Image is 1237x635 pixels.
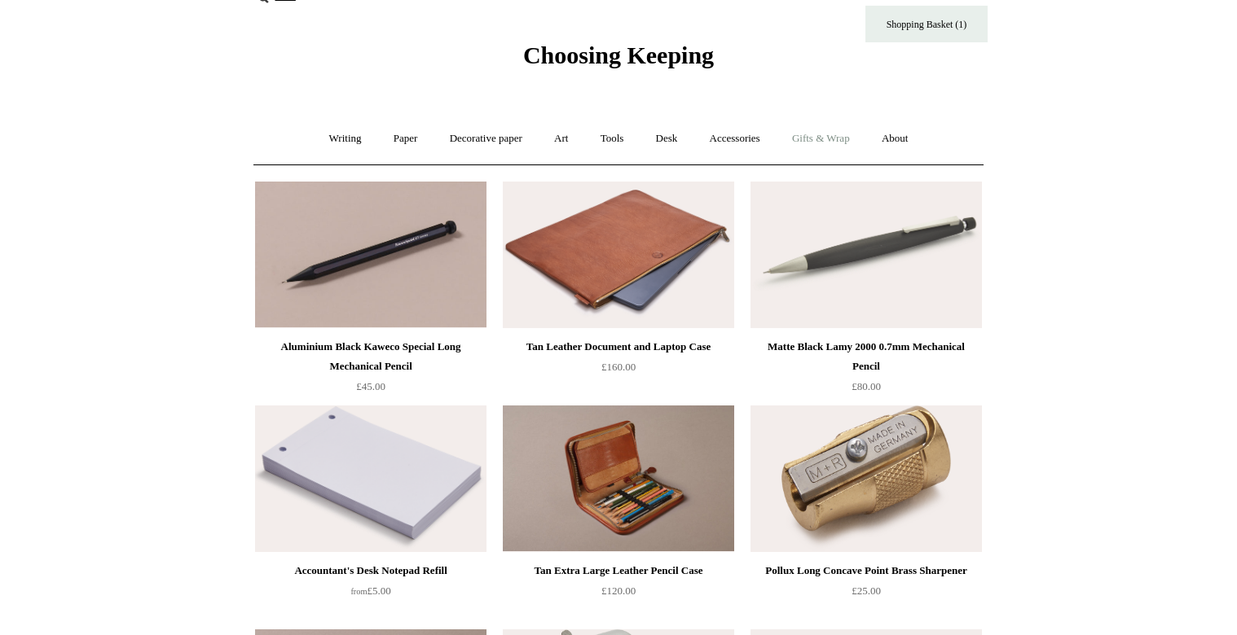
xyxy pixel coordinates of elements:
img: Accountant's Desk Notepad Refill [255,405,486,552]
a: About [867,117,923,160]
span: £160.00 [601,361,636,373]
img: Aluminium Black Kaweco Special Long Mechanical Pencil [255,182,486,328]
a: Aluminium Black Kaweco Special Long Mechanical Pencil Aluminium Black Kaweco Special Long Mechani... [255,182,486,328]
a: Gifts & Wrap [777,117,865,160]
img: Tan Leather Document and Laptop Case [503,182,734,328]
a: Tan Leather Document and Laptop Case Tan Leather Document and Laptop Case [503,182,734,328]
div: Accountant's Desk Notepad Refill [259,561,482,580]
span: £45.00 [356,380,385,392]
img: Matte Black Lamy 2000 0.7mm Mechanical Pencil [751,182,982,328]
div: Tan Leather Document and Laptop Case [507,337,730,357]
span: from [350,587,367,596]
img: Tan Extra Large Leather Pencil Case [503,405,734,552]
span: £25.00 [852,585,881,597]
div: Aluminium Black Kaweco Special Long Mechanical Pencil [259,337,482,376]
div: Matte Black Lamy 2000 0.7mm Mechanical Pencil [755,337,978,376]
span: £120.00 [601,585,636,597]
a: Art [539,117,583,160]
a: Decorative paper [435,117,537,160]
a: Tan Extra Large Leather Pencil Case Tan Extra Large Leather Pencil Case [503,405,734,552]
a: Matte Black Lamy 2000 0.7mm Mechanical Pencil £80.00 [751,337,982,404]
a: Tan Leather Document and Laptop Case £160.00 [503,337,734,404]
a: Pollux Long Concave Point Brass Sharpener £25.00 [751,561,982,628]
a: Shopping Basket (1) [865,6,988,42]
a: Choosing Keeping [523,55,714,66]
a: Accountant's Desk Notepad Refill Accountant's Desk Notepad Refill [255,405,486,552]
a: Tan Extra Large Leather Pencil Case £120.00 [503,561,734,628]
div: Pollux Long Concave Point Brass Sharpener [755,561,978,580]
span: Choosing Keeping [523,42,714,68]
a: Paper [379,117,433,160]
a: Aluminium Black Kaweco Special Long Mechanical Pencil £45.00 [255,337,486,404]
img: Pollux Long Concave Point Brass Sharpener [751,405,982,552]
a: Matte Black Lamy 2000 0.7mm Mechanical Pencil Matte Black Lamy 2000 0.7mm Mechanical Pencil [751,182,982,328]
span: £5.00 [350,585,390,597]
a: Accessories [695,117,775,160]
div: Tan Extra Large Leather Pencil Case [507,561,730,580]
a: Pollux Long Concave Point Brass Sharpener Pollux Long Concave Point Brass Sharpener [751,405,982,552]
a: Tools [586,117,639,160]
span: £80.00 [852,380,881,392]
a: Accountant's Desk Notepad Refill from£5.00 [255,561,486,628]
a: Writing [315,117,376,160]
a: Desk [641,117,693,160]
